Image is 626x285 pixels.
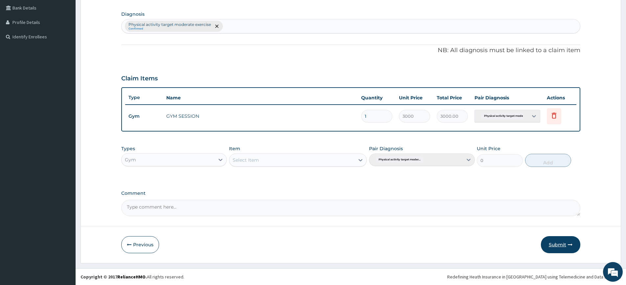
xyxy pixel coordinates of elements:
[121,236,159,253] button: Previous
[121,46,580,55] p: NB: All diagnosis must be linked to a claim item
[163,110,358,123] td: GYM SESSION
[81,274,147,280] strong: Copyright © 2017 .
[125,156,136,163] div: Gym
[121,146,135,152] label: Types
[34,37,110,45] div: Chat with us now
[541,236,580,253] button: Submit
[76,268,626,285] footer: All rights reserved.
[447,274,621,280] div: Redefining Heath Insurance in [GEOGRAPHIC_DATA] using Telemedicine and Data Science!
[121,11,145,17] label: Diagnosis
[358,91,396,104] th: Quantity
[433,91,471,104] th: Total Price
[38,83,91,149] span: We're online!
[121,75,158,82] h3: Claim Items
[525,154,571,167] button: Add
[117,274,146,280] a: RelianceHMO
[396,91,433,104] th: Unit Price
[125,92,163,104] th: Type
[369,145,403,152] label: Pair Diagnosis
[125,110,163,122] td: Gym
[12,33,27,49] img: d_794563401_company_1708531726252_794563401
[3,179,125,202] textarea: Type your message and hit 'Enter'
[544,91,576,104] th: Actions
[229,145,240,152] label: Item
[108,3,124,19] div: Minimize live chat window
[471,91,544,104] th: Pair Diagnosis
[477,145,500,152] label: Unit Price
[163,91,358,104] th: Name
[233,157,259,163] div: Select Item
[121,191,580,196] label: Comment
